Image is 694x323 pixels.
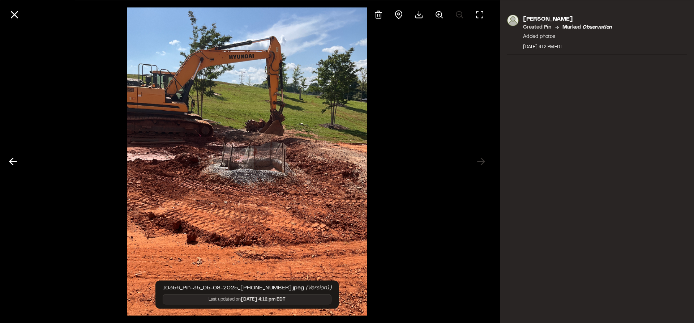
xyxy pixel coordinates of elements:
[6,6,23,23] button: Close modal
[390,6,407,23] div: View pin on map
[523,33,612,41] p: Added photos
[523,23,552,31] p: Created Pin
[471,6,488,23] button: Toggle Fullscreen
[430,6,448,23] button: Zoom in
[507,14,519,26] img: photo
[523,43,612,50] div: [DATE] 4:12 PM EDT
[582,25,612,29] em: observation
[562,23,612,31] p: Marked
[523,14,612,23] p: [PERSON_NAME]
[4,153,22,170] button: Previous photo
